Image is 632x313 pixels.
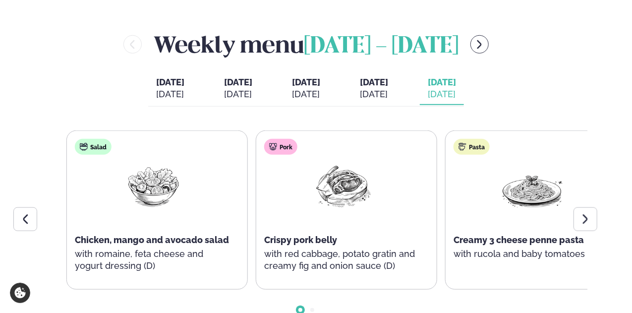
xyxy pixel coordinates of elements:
[454,139,490,155] div: Pasta
[123,35,142,54] button: menu-btn-left
[75,248,232,272] p: with romaine, feta cheese and yogurt dressing (D)
[154,28,459,61] h2: Weekly menu
[360,88,388,100] div: [DATE]
[298,308,302,312] span: Go to slide 1
[420,72,464,105] button: [DATE] [DATE]
[310,308,314,312] span: Go to slide 2
[360,77,388,87] span: [DATE]
[264,139,297,155] div: Pork
[10,283,30,303] a: Cookie settings
[470,35,489,54] button: menu-btn-right
[264,235,337,245] span: Crispy pork belly
[454,235,584,245] span: Creamy 3 cheese penne pasta
[75,139,112,155] div: Salad
[148,72,192,105] button: [DATE] [DATE]
[156,88,184,100] div: [DATE]
[156,77,184,87] span: [DATE]
[284,72,328,105] button: [DATE] [DATE]
[501,163,564,209] img: Spagetti.png
[454,248,611,260] p: with rucola and baby tomatoes (D)
[216,72,260,105] button: [DATE] [DATE]
[304,36,459,58] span: [DATE] - [DATE]
[428,88,456,100] div: [DATE]
[459,143,466,151] img: pasta.svg
[292,77,320,87] span: [DATE]
[75,235,229,245] span: Chicken, mango and avocado salad
[224,76,252,88] span: [DATE]
[224,88,252,100] div: [DATE]
[428,77,456,87] span: [DATE]
[352,72,396,105] button: [DATE] [DATE]
[122,163,185,209] img: Salad.png
[80,143,88,151] img: salad.svg
[292,88,320,100] div: [DATE]
[264,248,422,272] p: with red cabbage, potato gratin and creamy fig and onion sauce (D)
[269,143,277,151] img: pork.svg
[311,163,375,209] img: Pork-Meat.png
